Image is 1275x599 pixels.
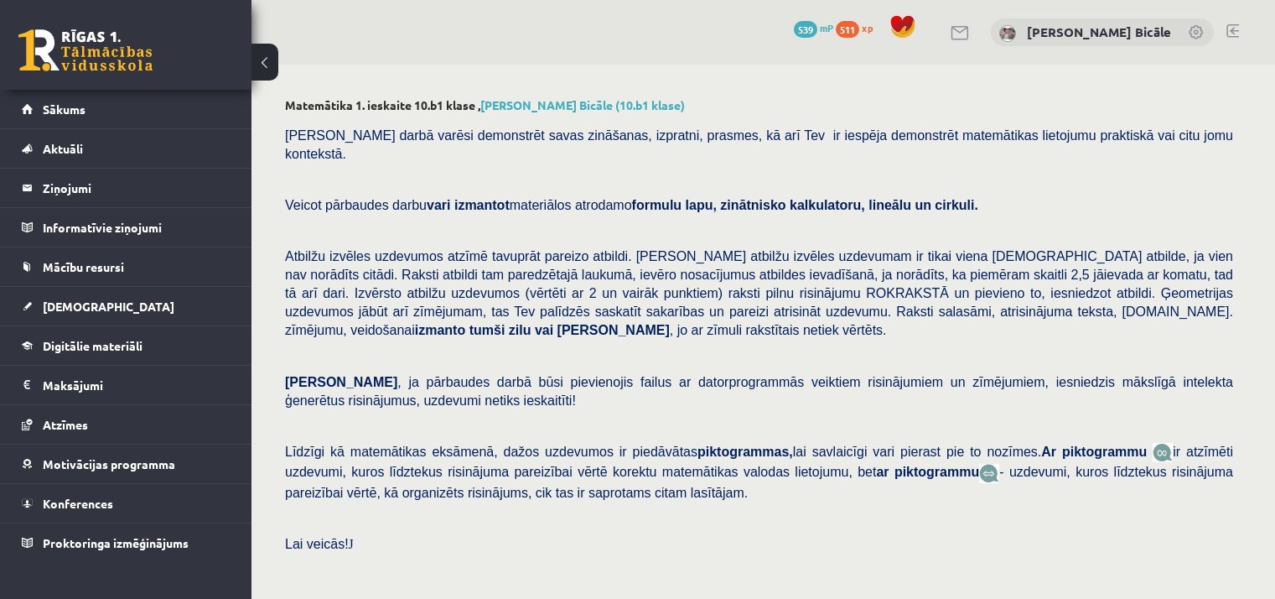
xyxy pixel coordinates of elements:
a: Sākums [22,90,231,128]
span: Līdzīgi kā matemātikas eksāmenā, dažos uzdevumos ir piedāvātas lai savlaicīgi vari pierast pie to... [285,445,1153,459]
span: Atzīmes [43,417,88,432]
span: [PERSON_NAME] darbā varēsi demonstrēt savas zināšanas, izpratni, prasmes, kā arī Tev ir iespēja d... [285,128,1233,161]
span: , ja pārbaudes darbā būsi pievienojis failus ar datorprogrammās veiktiem risinājumiem un zīmējumi... [285,375,1233,408]
a: Motivācijas programma [22,445,231,483]
span: 511 [836,21,859,38]
span: Lai veicās! [285,537,349,551]
span: Digitālie materiāli [43,338,143,353]
a: Informatīvie ziņojumi [22,208,231,247]
span: - uzdevumi, kuros līdztekus risinājuma pareizībai vērtē, kā organizēts risinājums, cik tas ir sap... [285,465,1233,499]
a: [PERSON_NAME] Bicāle (10.b1 klase) [480,97,685,112]
span: Konferences [43,496,113,511]
a: Rīgas 1. Tālmācības vidusskola [18,29,153,71]
span: [PERSON_NAME] [285,375,397,389]
a: Konferences [22,484,231,523]
img: wKvN42sLe3LLwAAAABJRU5ErkJggg== [979,464,999,483]
a: Mācību resursi [22,247,231,286]
span: xp [862,21,873,34]
b: Ar piktogrammu [1041,445,1147,459]
b: vari izmantot [427,198,510,212]
a: [DEMOGRAPHIC_DATA] [22,287,231,326]
legend: Ziņojumi [43,169,231,207]
span: Sākums [43,102,86,117]
span: Mācību resursi [43,259,124,274]
span: Motivācijas programma [43,456,175,471]
a: 511 xp [836,21,881,34]
span: J [349,537,354,551]
h2: Matemātika 1. ieskaite 10.b1 klase , [285,98,1241,112]
span: Aktuāli [43,141,83,156]
legend: Maksājumi [43,366,231,404]
span: Proktoringa izmēģinājums [43,535,189,550]
b: ar piktogrammu [876,465,979,479]
a: Aktuāli [22,129,231,168]
a: Atzīmes [22,405,231,444]
b: tumši zilu vai [PERSON_NAME] [469,323,670,337]
b: piktogrammas, [697,445,793,459]
span: Atbilžu izvēles uzdevumos atzīmē tavuprāt pareizo atbildi. [PERSON_NAME] atbilžu izvēles uzdevuma... [285,249,1233,337]
b: formulu lapu, zinātnisko kalkulatoru, lineālu un cirkuli. [632,198,978,212]
legend: Informatīvie ziņojumi [43,208,231,247]
span: 539 [794,21,817,38]
img: JfuEzvunn4EvwAAAAASUVORK5CYII= [1153,443,1173,462]
a: [PERSON_NAME] Bicāle [1027,23,1171,40]
span: Veicot pārbaudes darbu materiālos atrodamo [285,198,978,212]
span: [DEMOGRAPHIC_DATA] [43,299,174,314]
span: mP [820,21,833,34]
b: izmanto [415,323,465,337]
a: Maksājumi [22,366,231,404]
a: Digitālie materiāli [22,326,231,365]
img: Madara Sintija Bicāle [999,25,1016,42]
a: Proktoringa izmēģinājums [22,523,231,562]
a: 539 mP [794,21,833,34]
a: Ziņojumi [22,169,231,207]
